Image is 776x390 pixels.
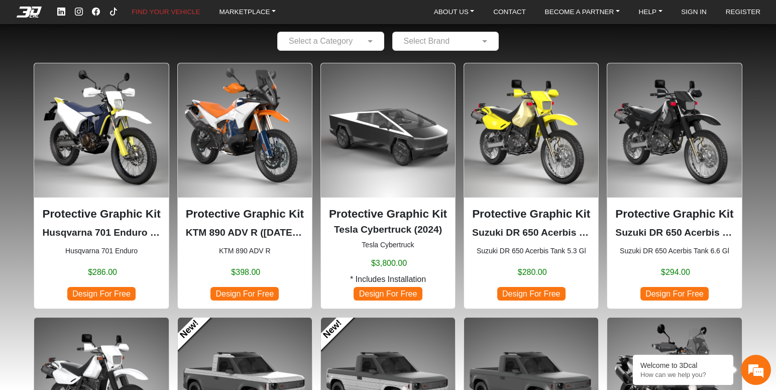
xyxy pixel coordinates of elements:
[178,63,312,198] img: 890 ADV R null2023-2025
[165,5,189,29] div: Minimize live chat window
[607,63,742,309] div: Suzuki DR 650 Acerbis Tank 6.6 Gl
[67,287,136,301] span: Design For Free
[34,63,168,198] img: 701 Enduronull2016-2024
[320,63,456,309] div: Tesla Cybertruck
[615,206,733,223] p: Protective Graphic Kit
[640,371,726,378] p: How can we help you?
[88,266,117,278] span: $286.00
[464,63,599,309] div: Suzuki DR 650 Acerbis Tank 5.3 Gl
[42,226,160,240] p: Husqvarna 701 Enduro (2016-2024)
[67,53,184,66] div: Chat with us now
[329,240,447,250] small: Tesla Cybertruck
[210,287,279,301] span: Design For Free
[489,5,530,19] a: CONTACT
[677,5,711,19] a: SIGN IN
[5,262,191,297] textarea: Type your message and hit 'Enter'
[722,5,765,19] a: REGISTER
[67,297,130,328] div: FAQs
[472,246,590,256] small: Suzuki DR 650 Acerbis Tank 5.3 Gl
[497,287,566,301] span: Design For Free
[518,266,547,278] span: $280.00
[186,226,304,240] p: KTM 890 ADV R (2023-2025)
[215,5,280,19] a: MARKETPLACE
[42,246,160,256] small: Husqvarna 701 Enduro
[615,246,733,256] small: Suzuki DR 650 Acerbis Tank 6.6 Gl
[186,206,304,223] p: Protective Graphic Kit
[354,287,422,301] span: Design For Free
[128,5,204,19] a: FIND YOUR VEHICLE
[430,5,479,19] a: ABOUT US
[186,246,304,256] small: KTM 890 ADV R
[231,266,260,278] span: $398.00
[58,118,139,214] span: We're online!
[11,52,26,67] div: Navigation go back
[350,273,426,285] span: * Includes Installation
[42,206,160,223] p: Protective Graphic Kit
[541,5,624,19] a: BECOME A PARTNER
[635,5,667,19] a: HELP
[34,63,169,309] div: Husqvarna 701 Enduro
[169,309,210,350] a: New!
[371,257,407,269] span: $3,800.00
[661,266,690,278] span: $294.00
[472,206,590,223] p: Protective Graphic Kit
[464,63,598,198] img: DR 650Acerbis Tank 5.3 Gl1996-2024
[607,63,741,198] img: DR 650Acerbis Tank 6.6 Gl1996-2024
[640,287,709,301] span: Design For Free
[129,297,191,328] div: Articles
[321,63,455,198] img: Cybertrucknull2024
[177,63,312,309] div: KTM 890 ADV R
[615,226,733,240] p: Suzuki DR 650 Acerbis Tank 6.6 Gl (1996-2024)
[329,223,447,237] p: Tesla Cybertruck (2024)
[5,315,67,322] span: Conversation
[329,206,447,223] p: Protective Graphic Kit
[472,226,590,240] p: Suzuki DR 650 Acerbis Tank 5.3 Gl (1996-2024)
[312,309,353,350] a: New!
[640,361,726,369] div: Welcome to 3Dcal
